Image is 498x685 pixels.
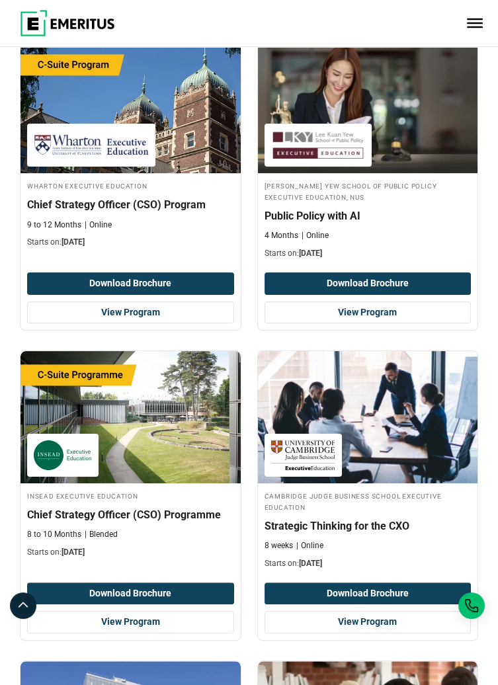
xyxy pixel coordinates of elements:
h4: Chief Strategy Officer (CSO) Programme [27,508,234,522]
p: Blended [85,529,118,540]
a: View Program [27,302,234,324]
p: Online [85,220,112,231]
p: Starts on: [27,237,234,248]
img: Chief Strategy Officer (CSO) Programme | Online Strategy and Innovation Course [21,351,241,483]
p: 8 to 10 Months [27,529,81,540]
p: Online [302,230,329,241]
img: Wharton Executive Education [34,130,149,160]
h4: Wharton Executive Education [27,180,234,191]
a: View Program [265,302,472,324]
button: Toggle Menu [467,19,483,28]
p: 9 to 12 Months [27,220,81,231]
img: Cambridge Judge Business School Executive Education [271,440,335,470]
p: 4 Months [265,230,298,241]
a: Strategy and Innovation Course by INSEAD Executive Education - October 14, 2025 INSEAD Executive ... [21,351,241,565]
a: Strategy and Innovation Course by Cambridge Judge Business School Executive Education - October 3... [258,351,478,576]
button: Download Brochure [27,583,234,605]
p: 8 weeks [265,540,293,551]
h4: Chief Strategy Officer (CSO) Program [27,198,234,212]
img: Public Policy with AI | Online Strategy and Innovation Course [258,41,478,173]
button: Download Brochure [265,272,472,295]
h4: INSEAD Executive Education [27,490,234,501]
img: Chief Strategy Officer (CSO) Program | Online Business Management Course [21,41,241,173]
img: Strategic Thinking for the CXO | Online Strategy and Innovation Course [258,351,478,483]
span: [DATE] [299,559,322,568]
a: View Program [27,611,234,633]
img: INSEAD Executive Education [34,440,92,470]
p: Starts on: [265,248,472,259]
h4: Public Policy with AI [265,209,472,223]
h4: [PERSON_NAME] Yew School of Public Policy Executive Education, NUS [265,180,472,202]
p: Online [296,540,323,551]
p: Starts on: [27,547,234,558]
img: Lee Kuan Yew School of Public Policy Executive Education, NUS [271,130,365,160]
h4: Strategic Thinking for the CXO [265,519,472,534]
span: [DATE] [299,249,322,258]
h4: Cambridge Judge Business School Executive Education [265,490,472,512]
a: Business Management Course by Wharton Executive Education - September 25, 2025 Wharton Executive ... [21,41,241,255]
span: [DATE] [62,547,85,557]
span: [DATE] [62,237,85,247]
button: Download Brochure [265,583,472,605]
a: View Program [265,611,472,633]
a: Strategy and Innovation Course by Lee Kuan Yew School of Public Policy Executive Education, NUS -... [258,41,478,266]
button: Download Brochure [27,272,234,295]
p: Starts on: [265,558,472,569]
